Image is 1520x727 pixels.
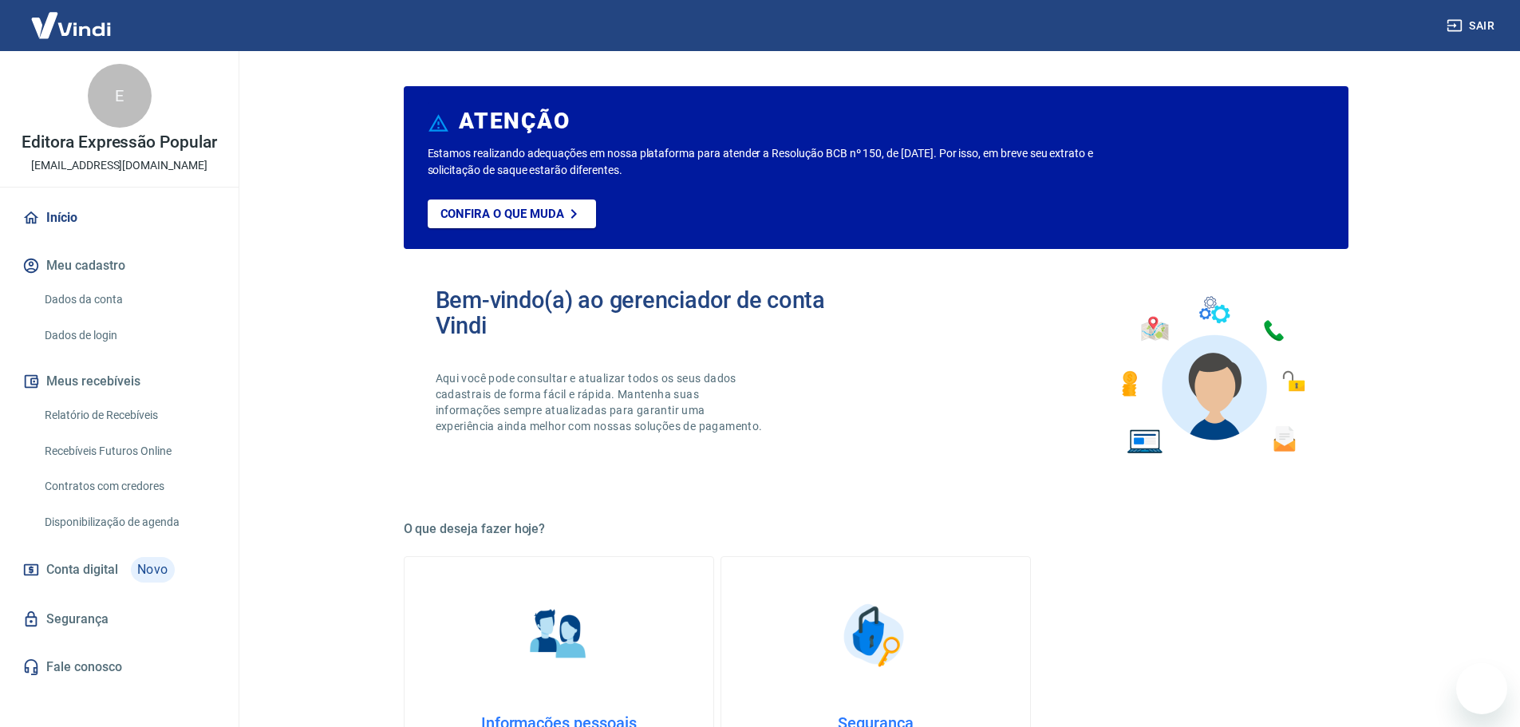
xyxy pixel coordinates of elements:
[22,134,217,151] p: Editora Expressão Popular
[38,506,219,539] a: Disponibilização de agenda
[436,370,766,434] p: Aqui você pode consultar e atualizar todos os seus dados cadastrais de forma fácil e rápida. Mant...
[1456,663,1507,714] iframe: Botão para abrir a janela de mensagens
[1443,11,1501,41] button: Sair
[31,157,207,174] p: [EMAIL_ADDRESS][DOMAIN_NAME]
[404,521,1348,537] h5: O que deseja fazer hoje?
[131,557,175,583] span: Novo
[519,595,598,675] img: Informações pessoais
[19,551,219,589] a: Conta digitalNovo
[19,364,219,399] button: Meus recebíveis
[88,64,152,128] div: E
[428,145,1145,179] p: Estamos realizando adequações em nossa plataforma para atender a Resolução BCB nº 150, de [DATE]....
[46,559,118,581] span: Conta digital
[19,650,219,685] a: Fale conosco
[38,283,219,316] a: Dados da conta
[1107,287,1317,464] img: Imagem de um avatar masculino com diversos icones exemplificando as funcionalidades do gerenciado...
[38,319,219,352] a: Dados de login
[835,595,915,675] img: Segurança
[459,113,570,129] h6: ATENÇÃO
[19,200,219,235] a: Início
[428,200,596,228] a: Confira o que muda
[38,470,219,503] a: Contratos com credores
[436,287,876,338] h2: Bem-vindo(a) ao gerenciador de conta Vindi
[19,1,123,49] img: Vindi
[19,248,219,283] button: Meu cadastro
[440,207,564,221] p: Confira o que muda
[38,435,219,468] a: Recebíveis Futuros Online
[19,602,219,637] a: Segurança
[38,399,219,432] a: Relatório de Recebíveis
